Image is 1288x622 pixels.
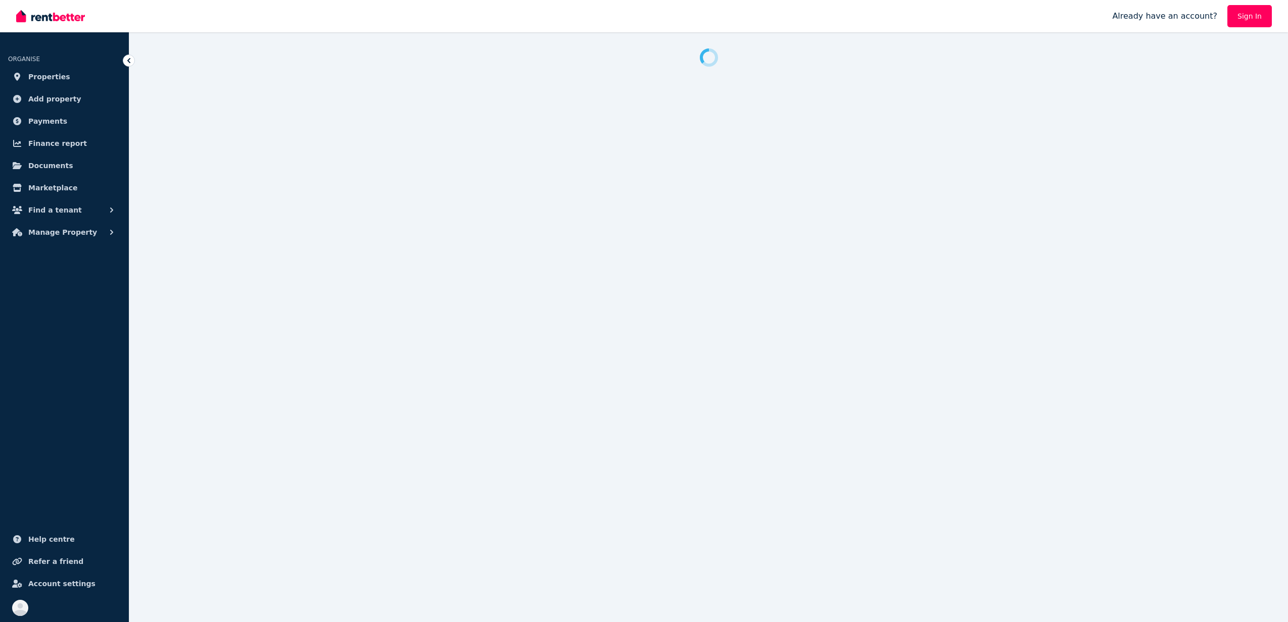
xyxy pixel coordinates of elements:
[28,204,82,216] span: Find a tenant
[8,200,121,220] button: Find a tenant
[28,160,73,172] span: Documents
[8,574,121,594] a: Account settings
[28,71,70,83] span: Properties
[8,67,121,87] a: Properties
[8,178,121,198] a: Marketplace
[8,89,121,109] a: Add property
[28,555,83,567] span: Refer a friend
[1227,5,1272,27] a: Sign In
[8,111,121,131] a: Payments
[28,115,67,127] span: Payments
[28,137,87,149] span: Finance report
[8,529,121,549] a: Help centre
[16,9,85,24] img: RentBetter
[8,133,121,153] a: Finance report
[28,578,96,590] span: Account settings
[1112,10,1217,22] span: Already have an account?
[28,182,77,194] span: Marketplace
[28,226,97,238] span: Manage Property
[8,56,40,63] span: ORGANISE
[8,222,121,242] button: Manage Property
[8,155,121,176] a: Documents
[8,551,121,572] a: Refer a friend
[28,533,75,545] span: Help centre
[28,93,81,105] span: Add property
